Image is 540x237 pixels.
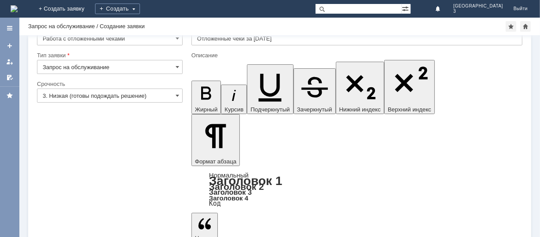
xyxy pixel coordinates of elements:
a: Мои согласования [3,70,17,85]
button: Жирный [191,81,221,114]
a: Заголовок 1 [209,174,283,188]
div: Создать [95,4,140,14]
span: Формат абзаца [195,158,236,165]
button: Курсив [221,85,247,114]
button: Подчеркнутый [247,64,293,114]
span: Жирный [195,106,218,113]
div: Прошу удалить отложенные чеки за [DATE].Спасибо. [4,4,129,18]
a: Заголовок 4 [209,194,248,202]
img: logo [11,5,18,12]
a: Перейти на домашнюю страницу [11,5,18,12]
button: Верхний индекс [384,60,435,114]
span: Зачеркнутый [297,106,332,113]
div: Тип заявки [37,52,181,58]
span: Нижний индекс [339,106,381,113]
span: Верхний индекс [388,106,431,113]
a: Заголовок 2 [209,181,264,192]
div: Формат абзаца [191,172,522,207]
a: Создать заявку [3,39,17,53]
span: [GEOGRAPHIC_DATA] [453,4,503,9]
a: Код [209,200,221,207]
a: Заголовок 3 [209,188,252,196]
span: Подчеркнутый [250,106,290,113]
span: Курсив [224,106,243,113]
button: Формат абзаца [191,114,240,166]
a: Мои заявки [3,55,17,69]
div: Сделать домашней страницей [520,21,531,32]
div: Добавить в избранное [506,21,516,32]
span: Расширенный поиск [402,4,411,12]
button: Зачеркнутый [294,68,336,114]
div: Описание [191,52,521,58]
div: Запрос на обслуживание / Создание заявки [28,23,145,30]
button: Нижний индекс [336,62,385,114]
div: Срочность [37,81,181,87]
span: 3 [453,9,503,14]
a: Нормальный [209,171,249,179]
